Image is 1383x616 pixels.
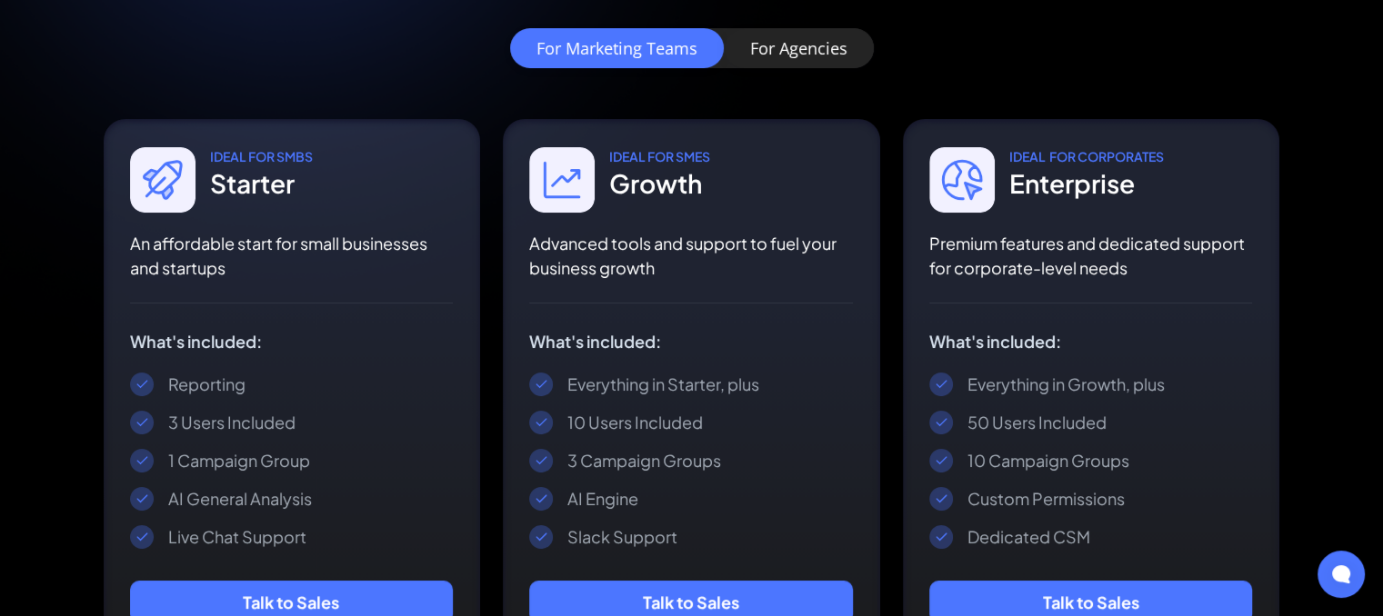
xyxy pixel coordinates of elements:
div: Reporting [168,373,246,395]
div: 10 Campaign Groups [967,450,1129,472]
div: Dedicated CSM [967,526,1090,548]
div: Slack Support [567,526,677,548]
div: What's included: [529,333,853,351]
div: What's included: [929,333,1253,351]
div: Everything in Starter, plus [567,373,759,395]
div: Growth [609,165,710,202]
div: 1 Campaign Group [168,450,310,472]
div: AI General Analysis [168,488,312,510]
div: Custom Permissions [967,488,1125,510]
p: An affordable start for small businesses and startups [130,231,454,280]
p: Premium features and dedicated support for corporate-level needs [929,231,1253,280]
div: IDEAL For CORPORATES [1009,147,1164,165]
div: Live Chat Support [168,526,306,548]
div: 50 Users Included [967,412,1107,433]
div: 3 Users Included [168,412,296,433]
div: What's included: [130,333,454,351]
div: For Marketing Teams [536,39,697,57]
div: IDEAL For SmbS [210,147,313,165]
div: 10 Users Included [567,412,703,433]
div: AI Engine [567,488,638,510]
div: Everything in Growth, plus [967,373,1165,395]
div: Starter [210,165,313,202]
div: IDEAL For SMes [609,147,710,165]
div: For Agencies [750,39,847,57]
div: 3 Campaign Groups [567,450,721,472]
div: Enterprise [1009,165,1164,202]
p: Advanced tools and support to fuel your business growth [529,231,853,280]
